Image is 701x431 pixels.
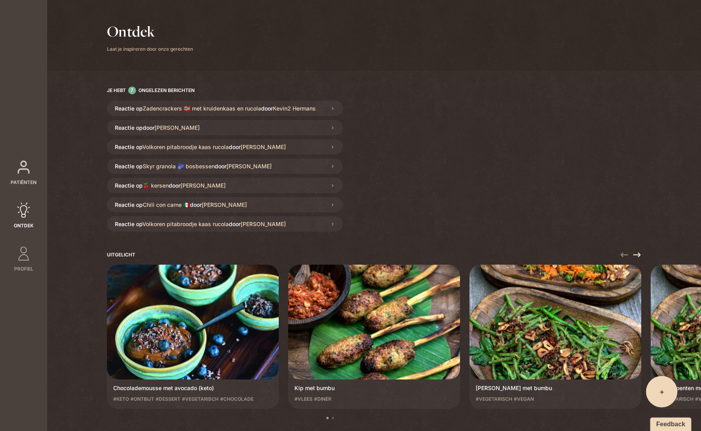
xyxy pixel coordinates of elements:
span: #keto [113,396,129,403]
p: Reactie op door [115,200,247,209]
span: 7 [128,87,136,94]
a: Reactie op🍒 kersendoor[PERSON_NAME] [107,178,343,193]
span: Ontdek [14,222,33,229]
span: Skyr granola 🫐 bosbessen [143,163,215,169]
span: #diner [314,396,331,403]
p: Reactie op door [115,142,286,151]
p: Kip met bumbu [294,383,454,392]
span: Volkoren pitabroodje kaas rucola [142,144,229,150]
span: #chocolade [220,396,254,403]
p: Reactie op door [115,162,272,171]
button: Carousel Page 2 [332,417,334,419]
p: Reactie op door [115,219,286,228]
a: Chocolademousse met avocado (keto)#keto#ontbijt#dessert#vegetarisch#chocolade [107,265,279,409]
span: [PERSON_NAME] [226,163,272,169]
span: Volkoren pitabroodje kaas rucola [142,221,229,227]
span: #dessert [156,396,180,403]
p: Reactie op door [115,123,200,132]
a: Reactie opdoor[PERSON_NAME] [107,120,343,135]
span: + [659,386,664,397]
span: [PERSON_NAME] [155,124,200,131]
p: Chocolademousse met avocado (keto) [113,383,272,392]
p: Reactie op door [115,181,226,190]
p: Reactie op door [115,104,316,113]
h2: Uitgelicht [107,251,642,258]
span: Kevin2 Hermans [273,105,316,112]
a: Reactie opVolkoren pitabroodje kaas rucoladoor[PERSON_NAME] [107,216,343,232]
span: Zadencrackers 🇳🇴 met kruidenkaas en rucola [143,105,261,112]
div: Carousel Navigation [620,251,642,258]
span: Chili con carne 🇲🇽 [143,201,190,208]
a: Reactie opZadencrackers 🇳🇴 met kruidenkaas en rucoladoorKevin2 Hermans [107,101,343,116]
span: 🍒 kersen [143,182,169,189]
a: Reactie opSkyr granola 🫐 bosbessendoor[PERSON_NAME] [107,158,343,174]
a: Kip met bumbu#vlees#diner [288,265,460,409]
div: Carousel Pagination [107,417,554,419]
span: [PERSON_NAME] [180,182,226,189]
h1: Ontdek [107,22,642,42]
span: #vegetarisch [476,396,512,403]
span: ongelezen berichten [138,87,195,94]
span: Profiel [14,265,33,273]
span: #vegan [514,396,534,403]
span: #vlees [294,396,313,403]
button: Carousel Page 1 (Current Slide) [326,417,329,419]
iframe: Ybug feedback widget [646,415,695,431]
p: Laat je inspireren door onze gerechten [107,46,642,53]
span: #vegetarisch [182,396,219,403]
a: Reactie opVolkoren pitabroodje kaas rucoladoor[PERSON_NAME] [107,139,343,155]
span: [PERSON_NAME] [241,221,286,227]
a: [PERSON_NAME] met bumbu#vegetarisch#vegan [469,265,641,409]
span: #ontbijt [131,396,154,403]
a: Reactie opChili con carne 🇲🇽door[PERSON_NAME] [107,197,343,212]
span: Je hebt [107,87,126,94]
span: [PERSON_NAME] [202,201,247,208]
span: Patiënten [11,179,37,186]
p: [PERSON_NAME] met bumbu [476,383,635,392]
span: [PERSON_NAME] [241,144,286,150]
